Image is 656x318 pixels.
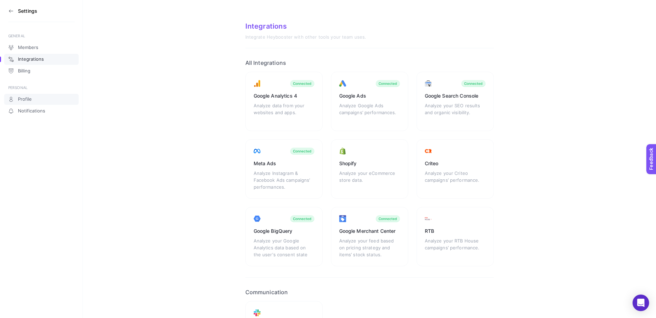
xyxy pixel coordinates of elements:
h2: All Integrations [245,59,494,66]
span: Notifications [18,108,45,114]
span: Integrations [18,57,44,62]
div: Analyze your Criteo campaigns’ performance. [425,170,486,190]
div: Connected [464,81,483,86]
a: Notifications [4,106,79,117]
div: Google Merchant Center [339,228,400,235]
h2: Communication [245,289,494,296]
div: Analyze data from your websites and apps. [254,102,314,123]
div: Connected [379,217,397,221]
div: Analyze Instagram & Facebook Ads campaigns’ performances. [254,170,314,190]
a: Members [4,42,79,53]
span: Profile [18,97,32,102]
div: Meta Ads [254,160,314,167]
div: Shopify [339,160,400,167]
div: PERSONAL [8,85,75,90]
div: Google Ads [339,92,400,99]
span: Billing [18,68,30,74]
div: Google Analytics 4 [254,92,314,99]
div: Analyze your eCommerce store data. [339,170,400,190]
a: Profile [4,94,79,105]
div: Analyze your SEO results and organic visibility. [425,102,486,123]
div: Open Intercom Messenger [633,295,649,311]
div: Google Search Console [425,92,486,99]
div: Connected [293,149,312,153]
div: Analyze your feed based on pricing strategy and items’ stock status. [339,237,400,258]
div: Connected [293,81,312,86]
div: Analyze Google Ads campaigns’ performances. [339,102,400,123]
div: RTB [425,228,486,235]
div: Connected [293,217,312,221]
div: Connected [379,81,397,86]
div: Analyze your Google Analytics data based on the user's consent state [254,237,314,258]
div: GENERAL [8,33,75,39]
div: Criteo [425,160,486,167]
span: Members [18,45,38,50]
div: Analyze your RTB House campaigns’ performance. [425,237,486,258]
div: Integrations [245,22,494,30]
h3: Settings [18,8,37,14]
a: Billing [4,66,79,77]
div: Google BigQuery [254,228,314,235]
div: Integrate Heybooster with other tools your team uses. [245,34,494,40]
span: Feedback [4,2,26,8]
a: Integrations [4,54,79,65]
